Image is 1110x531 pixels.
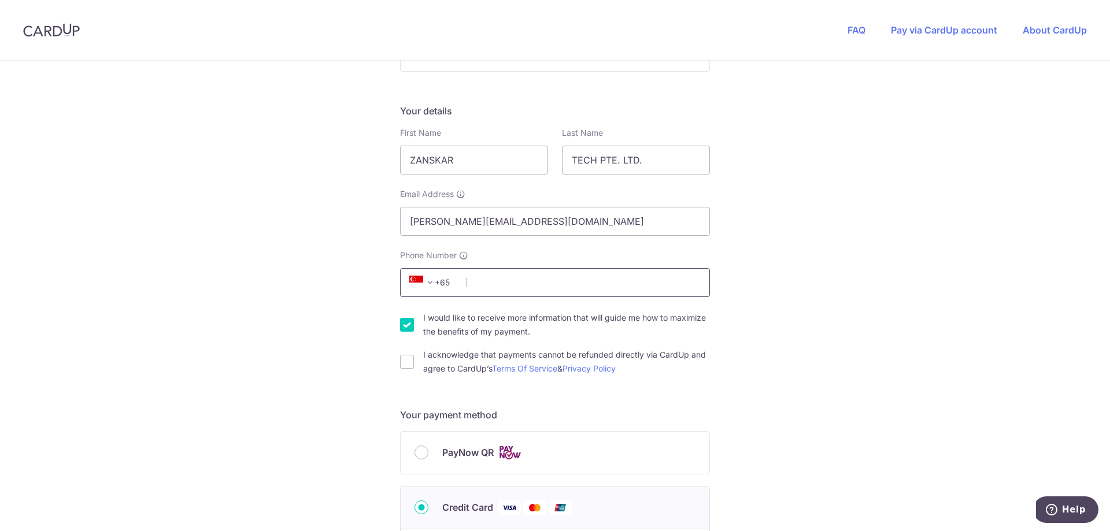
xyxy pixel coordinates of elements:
img: CardUp [23,23,80,37]
a: FAQ [848,24,865,36]
div: Credit Card Visa Mastercard Union Pay [415,500,695,515]
img: Visa [498,500,521,515]
input: Email address [400,207,710,236]
input: Last name [562,146,710,174]
span: PayNow QR [442,445,494,459]
label: I would like to receive more information that will guide me how to maximize the benefits of my pa... [423,311,710,339]
span: Phone Number [400,250,457,261]
span: +65 [409,276,437,289]
div: PayNow QR Cards logo [415,445,695,460]
a: Privacy Policy [563,363,616,373]
img: Cards logo [498,445,521,460]
label: I acknowledge that payments cannot be refunded directly via CardUp and agree to CardUp’s & [423,348,710,376]
img: Mastercard [523,500,546,515]
input: First name [400,146,548,174]
span: Credit Card [442,500,493,514]
span: Email Address [400,188,454,200]
span: +65 [406,276,458,289]
iframe: Opens a widget where you can find more information [1036,496,1098,525]
label: First Name [400,127,441,139]
a: About CardUp [1023,24,1087,36]
img: Union Pay [549,500,572,515]
h5: Your payment method [400,408,710,422]
label: Last Name [562,127,603,139]
a: Pay via CardUp account [891,24,997,36]
h5: Your details [400,104,710,118]
a: Terms Of Service [492,363,557,373]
